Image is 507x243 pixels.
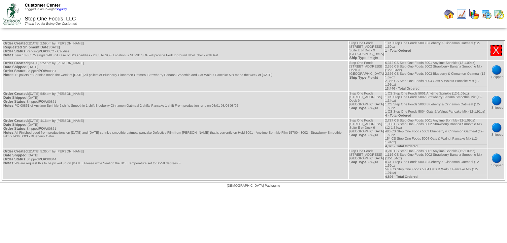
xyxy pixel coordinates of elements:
[3,119,29,123] span: Order Created:
[3,3,21,25] img: ZoRoCo_Logo(Green%26Foil)%20jpg.webp
[25,8,67,11] span: Logged in as Pwright
[491,122,502,133] img: bluedot.png
[444,9,454,19] img: home.gif
[3,41,29,45] span: Order Created:
[39,100,47,104] span: PO#:
[385,41,487,60] td: 1 CS Step One Foods 5003 Blueberry & Cinnamon Oatmeal (12-1.59oz
[488,61,504,91] td: Shipped
[3,149,29,153] span: Order Created:
[39,127,47,131] span: PO#:
[3,100,26,104] span: Order Status:
[3,69,26,73] span: Order Status:
[3,92,29,96] span: Order Created:
[39,49,47,53] span: PO#:
[3,157,26,161] span: Order Status:
[3,45,50,49] span: Requested Shipment Date:
[385,149,487,179] td: 3,240 CS Step One Foods 5001 Anytime Sprinkle (12-1.09oz) 1,116 CS Step One Foods 5002 Strawberry...
[349,106,367,110] span: Ship Type:
[25,22,77,26] span: Thank You for Being Our Customer!
[349,133,367,137] span: Ship Type:
[227,184,280,188] span: [DEMOGRAPHIC_DATA] Packaging
[55,8,67,11] a: (logout)
[491,65,502,75] img: bluedot.png
[3,119,348,148] td: [DATE] 4:16pm by [PERSON_NAME] [DATE] Shipped 00851 All Finished good from productions on [DATE] ...
[349,76,367,80] span: Ship Type:
[494,9,504,19] img: calendarinout.gif
[39,69,47,73] span: PO#:
[469,9,479,19] img: graph.gif
[3,96,28,100] span: Date Shipped:
[481,9,492,19] img: calendarprod.gif
[349,149,384,179] td: Step One Foods [STREET_ADDRESS] [GEOGRAPHIC_DATA] Freight
[385,175,487,179] div: 4,896 - Total Ordered
[491,95,502,106] img: bluedot.png
[39,157,47,161] span: PO#:
[349,160,367,164] span: Ship Type:
[349,92,384,118] td: Step One Foods [STREET_ADDRESS] Dock 9 [GEOGRAPHIC_DATA] Freight
[385,87,487,91] div: 13,440 - Total Ordered
[3,41,348,60] td: [DATE] 2:59pm by [PERSON_NAME] [DATE] Pending BCO - Caddies Item 10-00575 single 240 unit case of...
[3,73,15,77] span: Notes:
[3,123,28,127] span: Date Shipped:
[25,16,76,22] span: Step One Foods, LLC
[385,114,487,118] div: 4 - Total Ordered
[3,49,26,53] span: Order Status:
[349,61,384,91] td: Step One Foods [STREET_ADDRESS] Dock 9 [GEOGRAPHIC_DATA] Freight
[385,49,487,53] div: 1 - Total Ordered
[491,153,502,164] img: bluedot.png
[3,61,348,91] td: [DATE] 5:51pm by [PERSON_NAME] [DATE] Shipped 00851 12 pallets of Sprinkle made the week of [DATE...
[3,131,15,135] span: Notes:
[3,53,15,57] span: Notes:
[3,149,348,179] td: [DATE] 5:36pm by [PERSON_NAME] [DATE] Shipped 00844 We are request this to be picked up on [DATE]...
[25,3,60,8] span: Customer Center
[3,127,26,131] span: Order Status:
[456,9,467,19] img: line_graph.gif
[3,161,15,165] span: Notes:
[3,153,28,157] span: Date Shipped:
[3,65,28,69] span: Date Shipped:
[349,119,384,148] td: Step One Foods [STREET_ADDRESS] Suite E or Dock 9 [GEOGRAPHIC_DATA] Freight
[385,119,487,148] td: 2,727 CS Step One Foods 5001 Anytime Sprinkle (12-1.09oz) 1,008 CS Step One Foods 5002 Strawberry...
[3,61,29,65] span: Order Created:
[3,92,348,118] td: [DATE] 5:54pm by [PERSON_NAME] [DATE] Shipped 00851 PO 00851 of Anytime Sprinkle 2 shifts Smoothi...
[385,144,487,148] div: 4,375 - Total Ordered
[349,56,367,60] span: Ship Type:
[385,92,487,118] td: 1 CS Step One Foods 5001 Anytime Sprinkle (12-1.09oz) 1 CS Step One Foods 5002 Strawberry Banana ...
[493,45,499,56] a: X
[488,119,504,148] td: Shipped
[488,92,504,118] td: Shipped
[385,61,487,91] td: 6,372 CS Step One Foods 5001 Anytime Sprinkle (12-1.09oz) 2,356 CS Step One Foods 5002 Strawberry...
[488,149,504,179] td: Shipped
[3,104,15,108] span: Notes:
[349,41,384,60] td: Step One Foods [STREET_ADDRESS] Suite E or Dock 9 [GEOGRAPHIC_DATA] Freight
